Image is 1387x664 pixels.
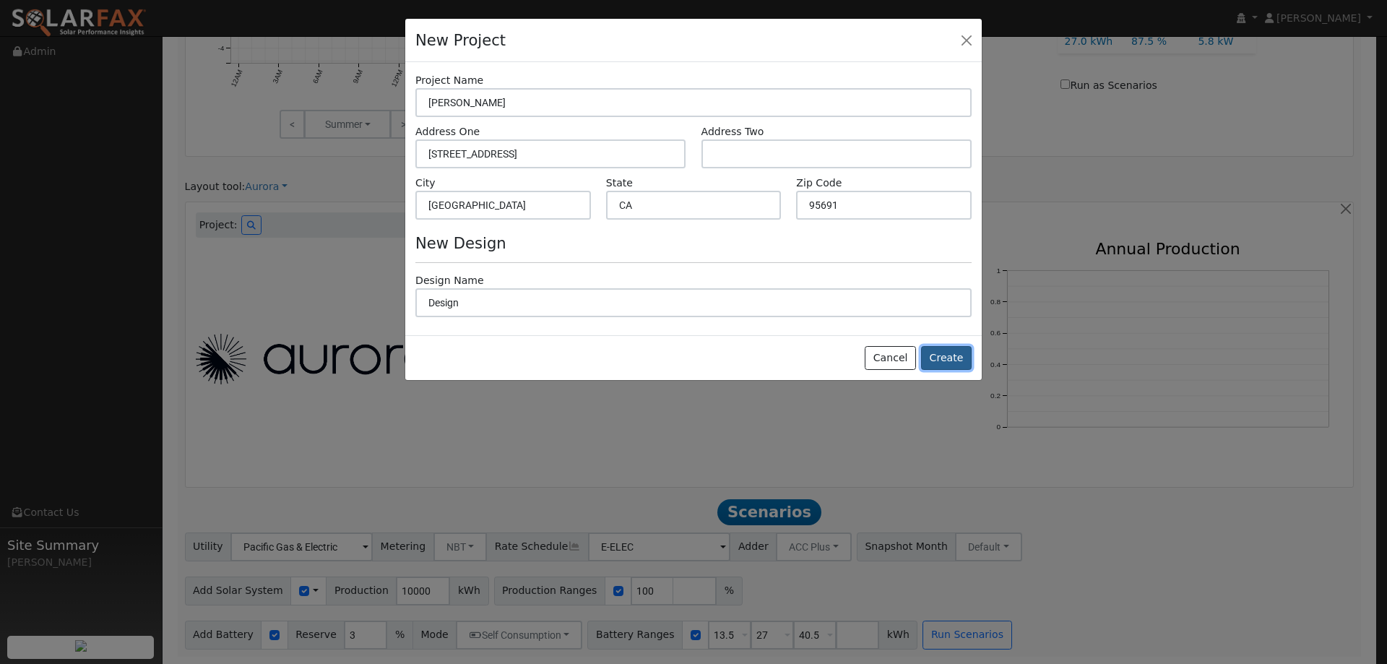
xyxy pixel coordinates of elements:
[415,234,972,252] h4: New Design
[606,176,633,191] label: State
[415,176,436,191] label: City
[701,124,764,139] label: Address Two
[415,29,506,52] h4: New Project
[796,176,842,191] label: Zip Code
[415,273,484,288] label: Design Name
[921,346,972,371] button: Create
[415,124,480,139] label: Address One
[415,73,483,88] label: Project Name
[865,346,916,371] button: Cancel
